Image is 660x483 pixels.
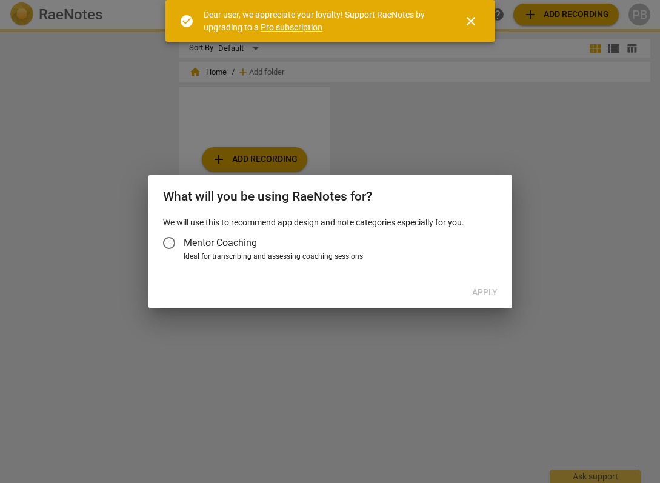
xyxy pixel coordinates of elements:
[261,22,322,32] a: Pro subscription
[163,228,498,262] div: Account type
[184,236,257,250] span: Mentor Coaching
[204,8,442,33] div: Dear user, we appreciate your loyalty! Support RaeNotes by upgrading to a
[179,14,194,28] span: check_circle
[184,251,494,262] div: Ideal for transcribing and assessing coaching sessions
[464,14,478,28] span: close
[456,7,485,36] button: Close
[163,216,498,229] p: We will use this to recommend app design and note categories especially for you.
[163,189,498,204] h2: What will you be using RaeNotes for?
